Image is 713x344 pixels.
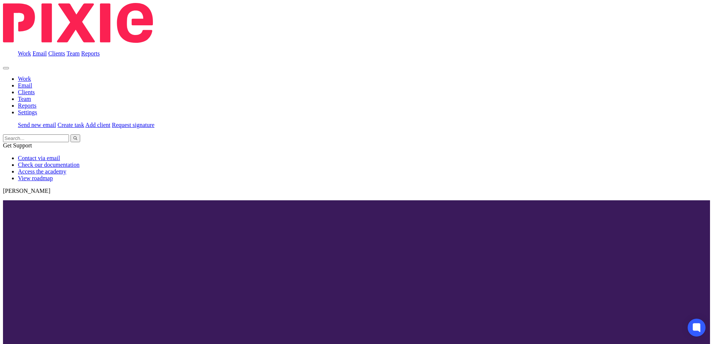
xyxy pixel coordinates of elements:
[3,188,710,194] p: [PERSON_NAME]
[18,122,56,128] a: Send new email
[66,50,79,57] a: Team
[18,175,53,181] a: View roadmap
[3,142,32,149] span: Get Support
[18,102,37,109] a: Reports
[81,50,100,57] a: Reports
[32,50,47,57] a: Email
[18,50,31,57] a: Work
[18,162,79,168] a: Check our documentation
[18,155,60,161] a: Contact via email
[18,89,35,95] a: Clients
[18,96,31,102] a: Team
[85,122,110,128] a: Add client
[3,3,153,43] img: Pixie
[18,168,66,175] a: Access the academy
[18,76,31,82] a: Work
[57,122,84,128] a: Create task
[18,109,37,115] a: Settings
[18,82,32,89] a: Email
[112,122,154,128] a: Request signature
[3,134,69,142] input: Search
[70,134,80,142] button: Search
[48,50,65,57] a: Clients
